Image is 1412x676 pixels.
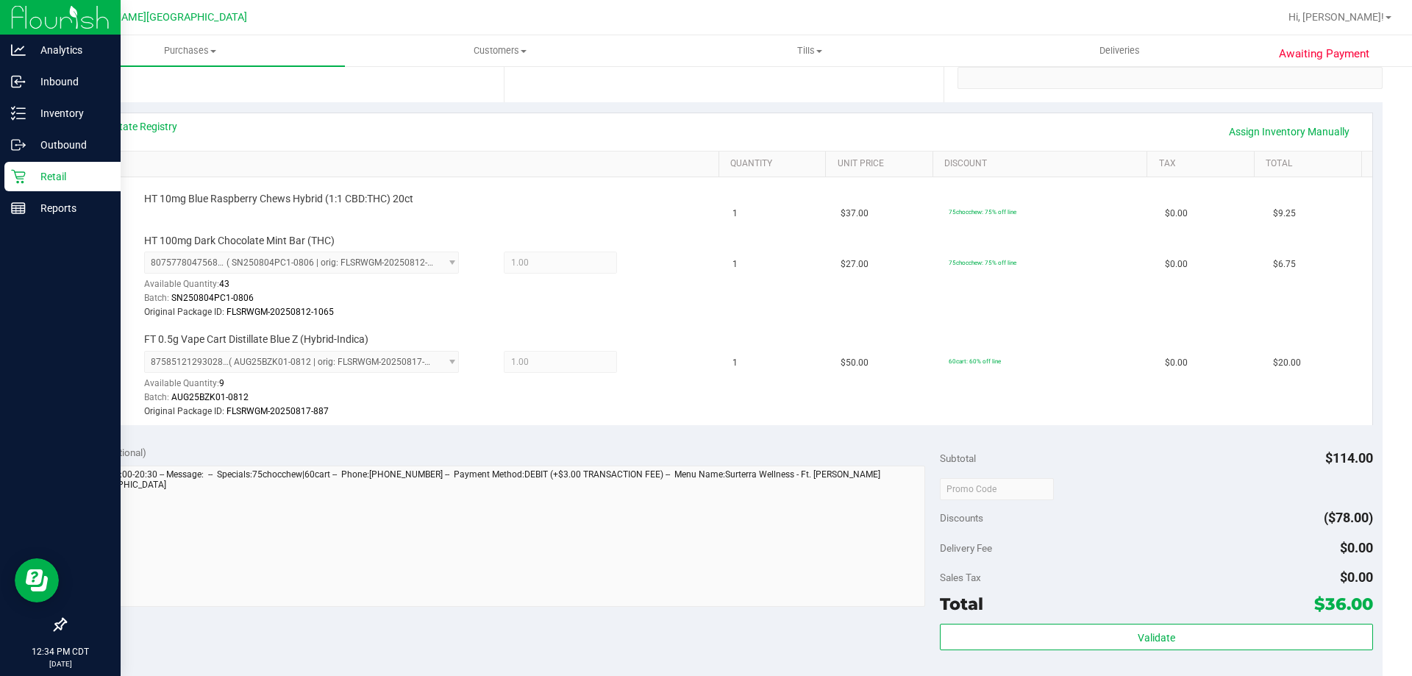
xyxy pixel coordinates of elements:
inline-svg: Outbound [11,138,26,152]
a: SKU [87,158,713,170]
span: $0.00 [1340,569,1373,585]
span: Original Package ID: [144,406,224,416]
button: Validate [940,624,1372,650]
span: $50.00 [841,356,869,370]
p: Reports [26,199,114,217]
span: $20.00 [1273,356,1301,370]
span: Sales Tax [940,572,981,583]
inline-svg: Retail [11,169,26,184]
span: Awaiting Payment [1279,46,1369,63]
a: Total [1266,158,1355,170]
span: 60cart: 60% off line [949,357,1001,365]
p: Analytics [26,41,114,59]
span: $27.00 [841,257,869,271]
a: Unit Price [838,158,927,170]
span: 75chocchew: 75% off line [949,208,1016,216]
span: $0.00 [1340,540,1373,555]
div: Available Quantity: [144,373,475,402]
div: Available Quantity: [144,274,475,302]
span: Subtotal [940,452,976,464]
span: 43 [219,279,229,289]
span: Discounts [940,505,983,531]
span: Purchases [35,44,345,57]
span: 1 [732,356,738,370]
span: 1 [732,207,738,221]
a: Assign Inventory Manually [1219,119,1359,144]
span: $36.00 [1314,594,1373,614]
inline-svg: Inventory [11,106,26,121]
p: Inventory [26,104,114,122]
span: $0.00 [1165,207,1188,221]
inline-svg: Analytics [11,43,26,57]
span: FLSRWGM-20250817-887 [227,406,329,416]
iframe: Resource center [15,558,59,602]
span: Batch: [144,392,169,402]
a: View State Registry [89,119,177,134]
span: Tills [655,44,963,57]
span: 1 [732,257,738,271]
span: Original Package ID: [144,307,224,317]
p: 12:34 PM CDT [7,645,114,658]
a: Quantity [730,158,820,170]
span: $0.00 [1165,356,1188,370]
span: HT 10mg Blue Raspberry Chews Hybrid (1:1 CBD:THC) 20ct [144,192,413,206]
span: $9.25 [1273,207,1296,221]
a: Deliveries [965,35,1274,66]
inline-svg: Inbound [11,74,26,89]
input: Promo Code [940,478,1054,500]
span: Customers [346,44,654,57]
span: 9 [219,378,224,388]
span: $0.00 [1165,257,1188,271]
span: Validate [1138,632,1175,644]
a: Tills [655,35,964,66]
span: ($78.00) [1324,510,1373,525]
p: Retail [26,168,114,185]
inline-svg: Reports [11,201,26,216]
p: [DATE] [7,658,114,669]
span: FT 0.5g Vape Cart Distillate Blue Z (Hybrid-Indica) [144,332,368,346]
span: $6.75 [1273,257,1296,271]
a: Discount [944,158,1141,170]
span: $37.00 [841,207,869,221]
span: Total [940,594,983,614]
span: Hi, [PERSON_NAME]! [1288,11,1384,23]
span: FLSRWGM-20250812-1065 [227,307,334,317]
p: Inbound [26,73,114,90]
span: Ft [PERSON_NAME][GEOGRAPHIC_DATA] [53,11,247,24]
span: SN250804PC1-0806 [171,293,254,303]
span: HT 100mg Dark Chocolate Mint Bar (THC) [144,234,335,248]
a: Customers [345,35,655,66]
a: Tax [1159,158,1249,170]
span: Delivery Fee [940,542,992,554]
p: Outbound [26,136,114,154]
span: $114.00 [1325,450,1373,466]
span: AUG25BZK01-0812 [171,392,249,402]
a: Purchases [35,35,345,66]
span: Batch: [144,293,169,303]
span: Deliveries [1080,44,1160,57]
span: 75chocchew: 75% off line [949,259,1016,266]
